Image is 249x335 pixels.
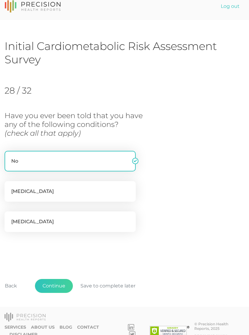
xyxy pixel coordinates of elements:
[5,151,136,171] label: No
[5,39,244,66] h1: Initial Cardiometabolic Risk Assessment Survey
[35,279,73,293] button: Continue
[5,181,136,202] label: [MEDICAL_DATA]
[73,279,143,293] button: Save to complete later
[31,325,55,330] a: About Us
[216,0,244,12] a: Log out
[5,325,26,330] a: Services
[5,111,148,138] h3: Have you ever been told that you have any of the following conditions?
[194,322,244,331] div: © Precision Health Reports, 2025
[5,211,136,232] label: [MEDICAL_DATA]
[5,129,81,138] i: (check all that apply)
[60,325,72,330] a: Blog
[77,325,99,330] a: Contact
[5,85,67,96] h2: 28 / 32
